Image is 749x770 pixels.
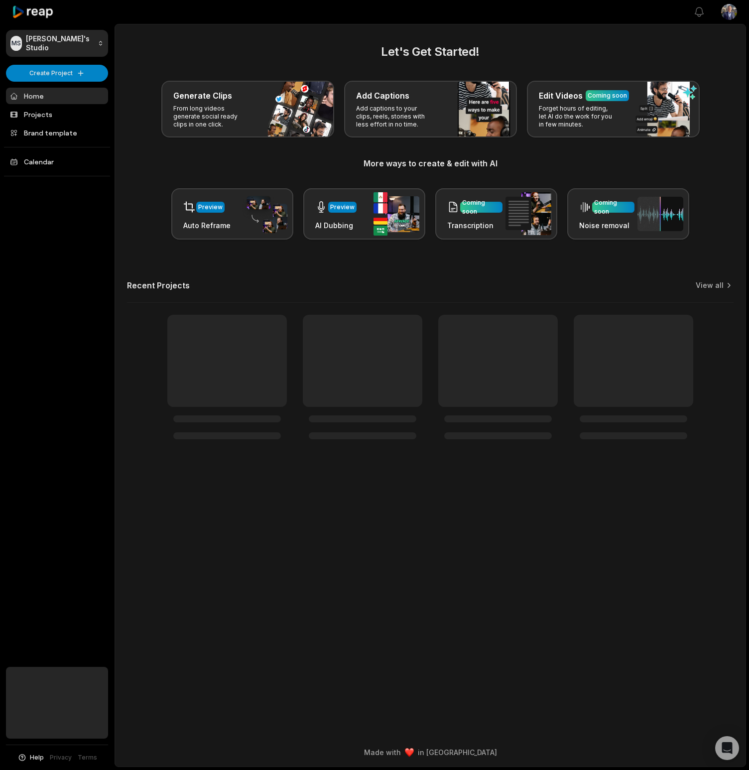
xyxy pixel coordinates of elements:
div: Coming soon [588,91,627,100]
h3: Add Captions [356,90,409,102]
div: Preview [198,203,223,212]
button: Create Project [6,65,108,82]
div: Coming soon [594,198,632,216]
h3: Generate Clips [173,90,232,102]
a: Projects [6,106,108,123]
h3: Auto Reframe [183,220,231,231]
img: auto_reframe.png [242,195,287,234]
div: Open Intercom Messenger [715,736,739,760]
h2: Recent Projects [127,280,190,290]
div: Coming soon [462,198,500,216]
div: Made with in [GEOGRAPHIC_DATA] [124,747,737,758]
p: Forget hours of editing, let AI do the work for you in few minutes. [539,105,616,128]
h3: AI Dubbing [315,220,357,231]
a: Brand template [6,125,108,141]
a: Home [6,88,108,104]
img: ai_dubbing.png [374,192,419,236]
a: View all [696,280,724,290]
h3: Noise removal [579,220,634,231]
p: [PERSON_NAME]'s Studio [26,34,94,52]
h2: Let's Get Started! [127,43,734,61]
p: From long videos generate social ready clips in one click. [173,105,250,128]
a: Terms [78,753,97,762]
p: Add captions to your clips, reels, stories with less effort in no time. [356,105,433,128]
img: transcription.png [505,192,551,235]
span: Help [30,753,44,762]
img: noise_removal.png [637,197,683,231]
a: Calendar [6,153,108,170]
a: Privacy [50,753,72,762]
h3: Transcription [447,220,502,231]
div: Preview [330,203,355,212]
div: MS [10,36,22,51]
img: heart emoji [405,748,414,757]
button: Help [17,753,44,762]
h3: More ways to create & edit with AI [127,157,734,169]
h3: Edit Videos [539,90,583,102]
